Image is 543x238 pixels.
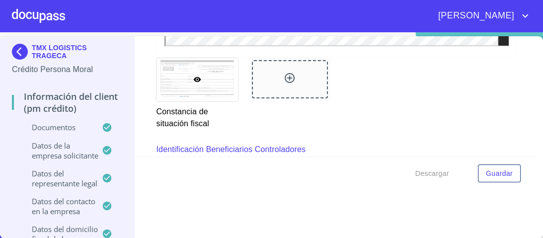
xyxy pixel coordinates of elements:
p: Información del Client (PM crédito) [12,90,122,114]
p: Datos del contacto en la empresa [12,196,102,216]
p: Documentos [12,122,102,132]
img: Docupass spot blue [12,44,32,60]
span: Guardar [486,167,513,180]
p: Crédito Persona Moral [12,64,122,76]
span: [PERSON_NAME] [431,8,519,24]
button: account of current user [431,8,531,24]
p: Datos de la empresa solicitante [12,141,102,160]
button: Descargar [411,164,453,183]
button: Guardar [478,164,521,183]
div: TMX LOGISTICS TRAGECA [12,44,122,64]
p: Constancia de situación fiscal [156,102,237,130]
p: Identificación Beneficiarios Controladores [156,144,306,156]
span: Descargar [415,167,449,180]
p: TMX LOGISTICS TRAGECA [32,44,122,60]
p: Datos del representante legal [12,168,102,188]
